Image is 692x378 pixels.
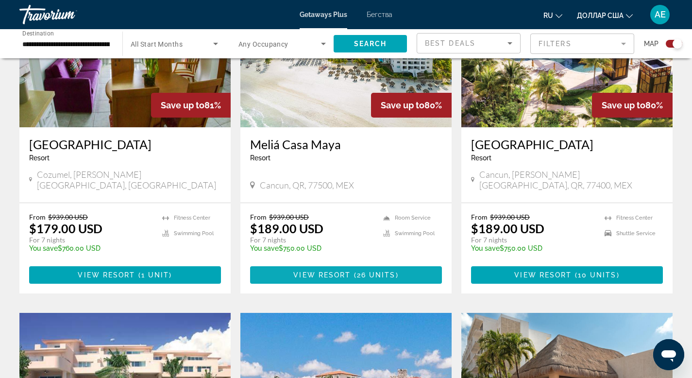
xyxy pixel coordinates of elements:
span: Any Occupancy [238,40,288,48]
span: Save up to [381,100,424,110]
span: Fitness Center [616,215,653,221]
p: $760.00 USD [29,244,152,252]
p: For 7 nights [471,236,595,244]
button: View Resort(10 units) [471,266,663,284]
span: Resort [471,154,491,162]
span: ( ) [351,271,398,279]
button: Search [334,35,407,52]
span: You save [29,244,58,252]
span: All Start Months [131,40,183,48]
p: $750.00 USD [250,244,373,252]
span: Swimming Pool [395,230,435,237]
span: Map [644,37,658,51]
p: For 7 nights [29,236,152,244]
p: $750.00 USD [471,244,595,252]
span: 26 units [357,271,396,279]
span: You save [471,244,500,252]
mat-select: Sort by [425,37,512,49]
a: Травориум [19,2,117,27]
button: View Resort(1 unit) [29,266,221,284]
span: From [471,213,488,221]
span: Save up to [602,100,645,110]
span: Swimming Pool [174,230,214,237]
span: View Resort [514,271,572,279]
span: Destination [22,30,54,36]
span: Save up to [161,100,204,110]
p: $189.00 USD [250,221,323,236]
button: Изменить язык [543,8,562,22]
span: View Resort [293,271,351,279]
font: ru [543,12,553,19]
span: Fitness Center [174,215,210,221]
span: $939.00 USD [269,213,309,221]
font: доллар США [577,12,624,19]
span: Shuttle Service [616,230,656,237]
span: Search [354,40,387,48]
button: Filter [530,33,634,54]
span: Resort [29,154,50,162]
iframe: Кнопка запуска окна обмена сообщениями [653,339,684,370]
span: $939.00 USD [490,213,530,221]
span: ( ) [135,271,172,279]
p: For 7 nights [250,236,373,244]
a: Бегства [367,11,392,18]
span: $939.00 USD [48,213,88,221]
p: $189.00 USD [471,221,544,236]
a: [GEOGRAPHIC_DATA] [471,137,663,152]
span: Best Deals [425,39,475,47]
a: Meliá Casa Maya [250,137,442,152]
span: Cozumel, [PERSON_NAME][GEOGRAPHIC_DATA], [GEOGRAPHIC_DATA] [37,169,221,190]
div: 80% [592,93,673,118]
span: Cancun, QR, 77500, MEX [260,180,354,190]
a: [GEOGRAPHIC_DATA] [29,137,221,152]
div: 81% [151,93,231,118]
div: 80% [371,93,452,118]
span: Cancun, [PERSON_NAME][GEOGRAPHIC_DATA], QR, 77400, MEX [479,169,663,190]
p: $179.00 USD [29,221,102,236]
button: Изменить валюту [577,8,633,22]
span: 10 units [578,271,617,279]
span: From [29,213,46,221]
span: Room Service [395,215,431,221]
span: ( ) [572,271,619,279]
span: Resort [250,154,270,162]
span: You save [250,244,279,252]
button: View Resort(26 units) [250,266,442,284]
span: From [250,213,267,221]
button: Меню пользователя [647,4,673,25]
font: АЕ [655,9,666,19]
span: View Resort [78,271,135,279]
a: Getaways Plus [300,11,347,18]
span: 1 unit [141,271,169,279]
